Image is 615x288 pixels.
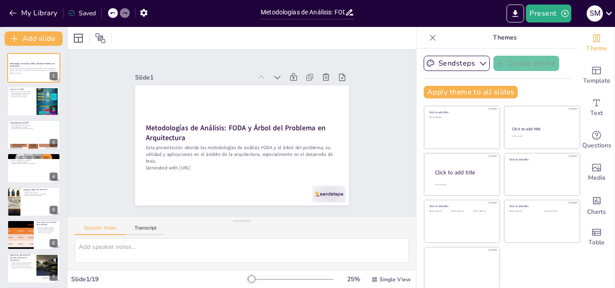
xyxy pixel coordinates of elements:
[36,230,58,232] p: Planifica acciones en proyectos
[148,52,264,84] div: Slide 1
[10,88,34,90] p: ¿Qué es un FODA?
[7,187,60,217] div: 5
[10,254,34,262] p: Ejemplo de aplicación del árbol del problema en arquitectura
[429,116,493,119] div: Click to add text
[511,135,571,137] div: Click to add text
[10,121,58,124] p: ¿Para qué sirve el FODA?
[526,4,571,22] button: Present
[23,190,58,191] p: Herramienta visual
[140,144,329,190] p: Generated with [URL]
[579,156,615,189] div: Add images, graphics, shapes or video
[10,264,34,266] p: Identificación de causas y efectos
[36,227,58,229] p: Estructura problemas y causas
[10,126,58,128] p: Mitiga debilidades y amenazas
[579,189,615,221] div: Add charts and graphs
[10,91,34,93] p: FODA es una herramienta de análisis
[579,92,615,124] div: Add text boxes
[50,72,58,80] div: 1
[7,86,60,116] div: 2
[380,276,411,283] span: Single View
[50,139,58,147] div: 3
[473,210,493,213] div: Click to add text
[509,157,574,161] div: Click to add title
[586,44,607,53] span: Theme
[424,86,518,98] button: Apply theme to all slides
[7,220,60,250] div: 6
[435,184,492,186] div: Click to add body
[10,96,34,97] p: Facilita la toma de decisiones
[23,191,58,193] p: Identifica causas y efectos
[10,163,58,165] p: Presenta propuestas sólidas y fundamentadas
[7,120,60,150] div: 3
[261,6,345,19] input: Insert title
[10,262,34,264] p: Análisis de la falta de espacios públicos
[126,225,166,235] button: Transcript
[71,31,86,45] div: Layout
[10,94,34,96] p: Mitiga debilidades y amenazas
[71,275,247,284] div: Slide 1 / 19
[10,267,34,269] p: Contribución al bienestar de la población
[10,158,58,160] p: Analiza el contexto del proyecto
[10,62,54,67] strong: Metodologías de Análisis: FODA y Árbol del Problema en Arquitectura
[429,210,449,213] div: Click to add text
[10,123,58,125] p: Establece estrategias efectivas
[23,193,58,195] p: Facilita la comprensión de la complejidad
[10,128,58,130] p: Facilita la toma de decisiones informadas
[50,173,58,181] div: 4
[7,6,61,20] button: My Library
[5,31,63,46] button: Add slide
[10,93,34,94] p: Identifica fortalezas y oportunidades
[7,153,60,183] div: 4
[424,56,490,71] button: Sendsteps
[23,195,58,196] p: Desarrolla soluciones adecuadas
[145,103,326,150] strong: Metodologías de Análisis: FODA y Árbol del Problema en Arquitectura
[95,33,106,44] span: Position
[587,207,606,217] span: Charts
[343,275,364,284] div: 25 %
[512,126,572,132] div: Click to add title
[440,27,570,49] p: Themes
[590,108,603,118] span: Text
[509,204,574,208] div: Click to add title
[75,225,126,235] button: Speaker Notes
[493,56,559,71] button: Create theme
[435,169,493,177] div: Click to add title
[50,273,58,281] div: 7
[582,141,611,151] span: Questions
[583,76,610,86] span: Template
[579,221,615,253] div: Add a table
[451,210,471,213] div: Click to add text
[68,9,96,18] div: Saved
[10,161,58,163] p: Orienta el desarrollo del diseño
[36,229,58,230] p: Desarrolla soluciones efectivas
[587,4,603,22] button: S M
[23,188,58,191] p: ¿Qué es el árbol del problema?
[36,232,58,234] p: Enfoque claro y dirigido
[10,160,58,162] p: Evalúa la viabilidad de las propuestas
[10,124,58,126] p: Potencia fortalezas y oportunidades
[429,204,493,208] div: Click to add title
[429,111,493,114] div: Click to add title
[10,266,34,267] p: Propuestas de soluciones adecuadas
[50,106,58,114] div: 2
[7,53,60,83] div: 1
[50,206,58,214] div: 5
[588,173,606,183] span: Media
[509,210,538,213] div: Click to add text
[7,253,60,283] div: 7
[579,27,615,59] div: Change the overall theme
[506,4,524,22] button: Export to PowerPoint
[588,238,605,248] span: Table
[10,73,58,75] p: Generated with [URL]
[544,210,573,213] div: Click to add text
[50,239,58,247] div: 6
[36,221,58,226] p: ¿Para qué se usa el árbol del problema?
[579,124,615,156] div: Get real-time input from your audience
[141,124,333,184] p: Esta presentación aborda las metodologías de análisis FODA y el árbol del problema, su utilidad y...
[579,59,615,92] div: Add ready made slides
[10,68,58,73] p: Esta presentación aborda las metodologías de análisis FODA y el árbol del problema, su utilidad y...
[587,5,603,22] div: S M
[10,155,58,158] p: Aplicaciones del FODA en una tesis de arquitectura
